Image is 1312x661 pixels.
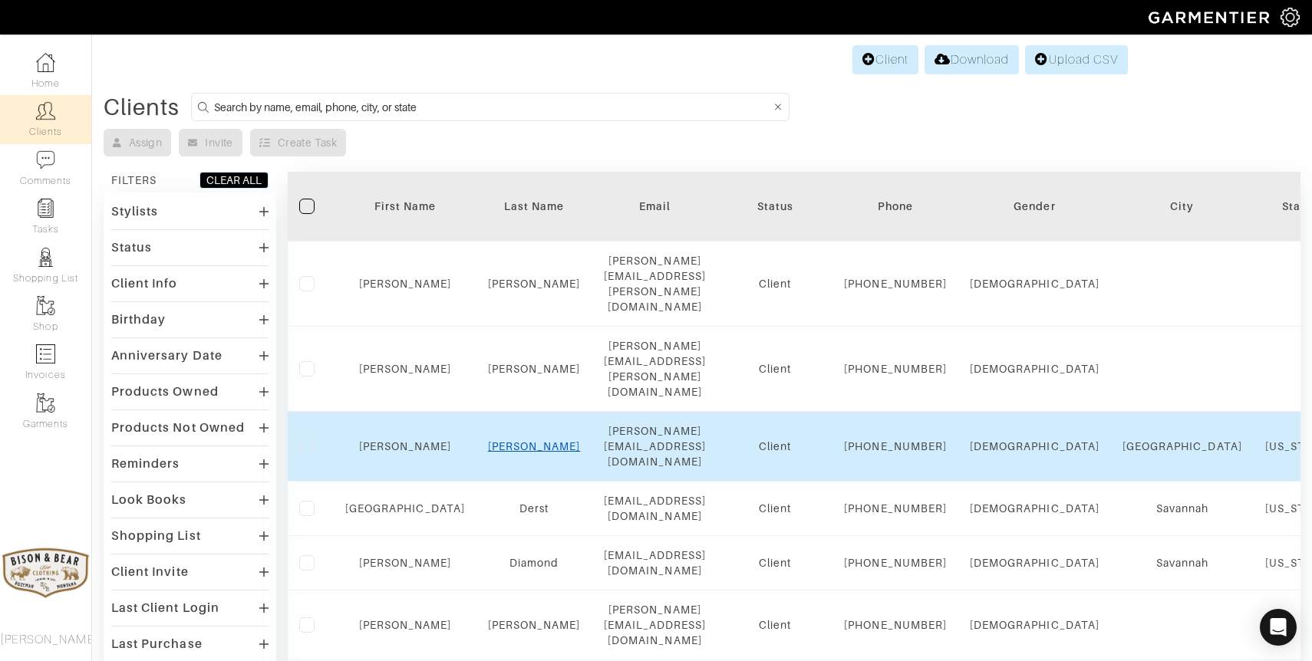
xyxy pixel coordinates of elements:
a: Upload CSV [1025,45,1128,74]
a: Derst [519,502,549,515]
th: Toggle SortBy [476,172,592,242]
div: Status [111,240,152,255]
a: [PERSON_NAME] [359,363,452,375]
div: Savannah [1122,501,1242,516]
div: Client [729,276,821,291]
div: [PERSON_NAME][EMAIL_ADDRESS][PERSON_NAME][DOMAIN_NAME] [604,253,707,314]
a: Diamond [509,557,559,569]
a: [PERSON_NAME] [488,440,581,452]
div: [EMAIL_ADDRESS][DOMAIN_NAME] [604,493,707,524]
div: [PHONE_NUMBER] [844,501,947,516]
div: Phone [844,199,947,214]
div: Client Invite [111,564,189,580]
a: [PERSON_NAME] [359,557,452,569]
div: [DEMOGRAPHIC_DATA] [970,276,1099,291]
a: [GEOGRAPHIC_DATA] [345,502,465,515]
img: stylists-icon-eb353228a002819b7ec25b43dbf5f0378dd9e0616d9560372ff212230b889e62.png [36,248,55,267]
th: Toggle SortBy [717,172,832,242]
a: [PERSON_NAME] [359,278,452,290]
th: Toggle SortBy [334,172,476,242]
div: Savannah [1122,555,1242,571]
img: garments-icon-b7da505a4dc4fd61783c78ac3ca0ef83fa9d6f193b1c9dc38574b1d14d53ca28.png [36,393,55,413]
div: [DEMOGRAPHIC_DATA] [970,501,1099,516]
th: Toggle SortBy [958,172,1111,242]
a: Download [925,45,1019,74]
div: Client [729,501,821,516]
div: Gender [970,199,1099,214]
img: garments-icon-b7da505a4dc4fd61783c78ac3ca0ef83fa9d6f193b1c9dc38574b1d14d53ca28.png [36,296,55,315]
a: [PERSON_NAME] [488,363,581,375]
img: garmentier-logo-header-white-b43fb05a5012e4ada735d5af1a66efaba907eab6374d6393d1fbf88cb4ef424d.png [1141,4,1281,31]
div: Client [729,617,821,633]
a: [PERSON_NAME] [359,619,452,631]
div: Client [729,439,821,454]
div: Status [729,199,821,214]
div: City [1122,199,1242,214]
div: Birthday [111,312,166,327]
div: [PERSON_NAME][EMAIL_ADDRESS][PERSON_NAME][DOMAIN_NAME] [604,338,707,400]
img: comment-icon-a0a6a9ef722e966f86d9cbdc48e553b5cf19dbc54f86b18d962a5391bc8f6eb6.png [36,150,55,169]
div: Reminders [111,456,180,472]
a: [PERSON_NAME] [488,278,581,290]
div: [EMAIL_ADDRESS][DOMAIN_NAME] [604,548,707,578]
div: Products Not Owned [111,420,245,436]
div: Shopping List [111,528,201,544]
div: [PHONE_NUMBER] [844,555,947,571]
div: [PHONE_NUMBER] [844,276,947,291]
input: Search by name, email, phone, city, or state [214,97,770,117]
div: Open Intercom Messenger [1260,609,1297,646]
div: Products Owned [111,384,219,400]
div: [GEOGRAPHIC_DATA] [1122,439,1242,454]
div: Stylists [111,204,158,219]
div: Anniversary Date [111,348,223,363]
div: [DEMOGRAPHIC_DATA] [970,361,1099,377]
img: orders-icon-0abe47150d42831381b5fb84f609e132dff9fe21cb692f30cb5eec754e2cba89.png [36,344,55,363]
div: Client Info [111,276,178,291]
div: First Name [345,199,465,214]
div: Email [604,199,707,214]
div: [PERSON_NAME][EMAIL_ADDRESS][DOMAIN_NAME] [604,602,707,648]
a: Client [852,45,918,74]
div: Last Client Login [111,600,219,616]
div: [DEMOGRAPHIC_DATA] [970,617,1099,633]
div: Look Books [111,492,187,508]
div: Last Purchase [111,636,203,652]
div: Client [729,555,821,571]
a: [PERSON_NAME] [488,619,581,631]
div: [DEMOGRAPHIC_DATA] [970,555,1099,571]
img: gear-icon-white-bd11855cb880d31180b6d7d6211b90ccbf57a29d726f0c71d8c61bd08dd39cc2.png [1281,8,1300,27]
img: clients-icon-6bae9207a08558b7cb47a8932f037763ab4055f8c8b6bfacd5dc20c3e0201464.png [36,101,55,120]
div: [PHONE_NUMBER] [844,361,947,377]
button: CLEAR ALL [199,172,269,189]
div: FILTERS [111,173,157,188]
div: Clients [104,100,180,115]
div: [DEMOGRAPHIC_DATA] [970,439,1099,454]
a: [PERSON_NAME] [359,440,452,452]
div: Client [729,361,821,377]
img: reminder-icon-8004d30b9f0a5d33ae49ab947aed9ed385cf756f9e5892f1edd6e32f2345188e.png [36,199,55,218]
div: [PERSON_NAME][EMAIL_ADDRESS][DOMAIN_NAME] [604,423,707,469]
div: [PHONE_NUMBER] [844,439,947,454]
div: Last Name [488,199,581,214]
div: CLEAR ALL [206,173,262,188]
div: [PHONE_NUMBER] [844,617,947,633]
img: dashboard-icon-dbcd8f5a0b271acd01030246c82b418ddd0df26cd7fceb0bd07c9910d44c42f6.png [36,53,55,72]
